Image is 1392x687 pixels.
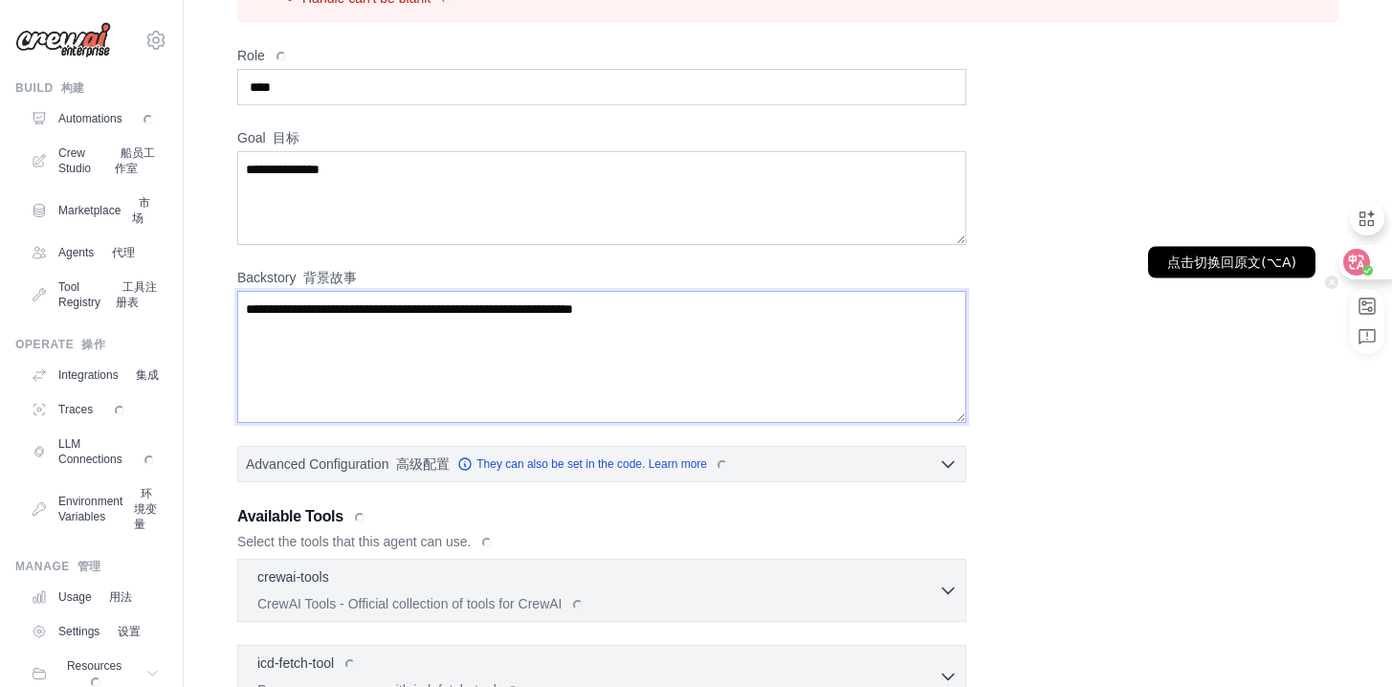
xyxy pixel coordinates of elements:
img: Logo [15,22,111,58]
h3: Available Tools [237,505,966,528]
font: 用法 [109,590,132,604]
p: icd-fetch-tool [257,654,359,673]
font: 管理 [77,560,101,573]
button: Advanced Configuration 高级配置 They can also be set in the code. Learn more [238,447,965,481]
div: Build [15,80,167,96]
a: Integrations 集成 [23,360,167,390]
a: Settings 设置 [23,616,167,647]
label: Role [237,46,966,65]
a: Environment Variables 环境变量 [23,478,167,540]
font: 高级配置 [396,456,450,472]
p: Select the tools that this agent can use. [237,532,966,551]
font: 工具注册表 [116,280,157,309]
a: Agents 代理 [23,237,167,268]
span: Advanced Configuration [246,454,450,474]
font: 集成 [136,368,159,382]
font: 目标 [273,130,299,145]
font: 环境变量 [134,487,157,531]
font: 构建 [61,81,85,95]
font: 船员工作室 [115,146,156,175]
label: Goal [237,128,966,147]
font: 操作 [81,338,105,351]
p: crewai-tools [257,567,329,587]
a: Marketplace 市场 [23,188,167,233]
div: Manage [15,559,167,574]
font: 设置 [118,625,141,638]
font: 背景故事 [303,270,357,285]
div: Operate [15,337,167,352]
p: CrewAI Tools - Official collection of tools for CrewAI [257,594,939,613]
a: Crew Studio 船员工作室 [23,138,167,184]
a: Usage 用法 [23,582,167,612]
a: Tool Registry 工具注册表 [23,272,167,318]
button: crewai-tools CrewAI Tools - Official collection of tools for CrewAI [246,567,958,613]
a: They can also be set in the code. Learn more [457,456,730,472]
label: Backstory [237,268,966,287]
font: 代理 [112,246,135,259]
a: LLM Connections [23,429,167,475]
a: Automations [23,103,167,134]
a: Traces [23,394,167,425]
font: 市场 [132,196,150,225]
